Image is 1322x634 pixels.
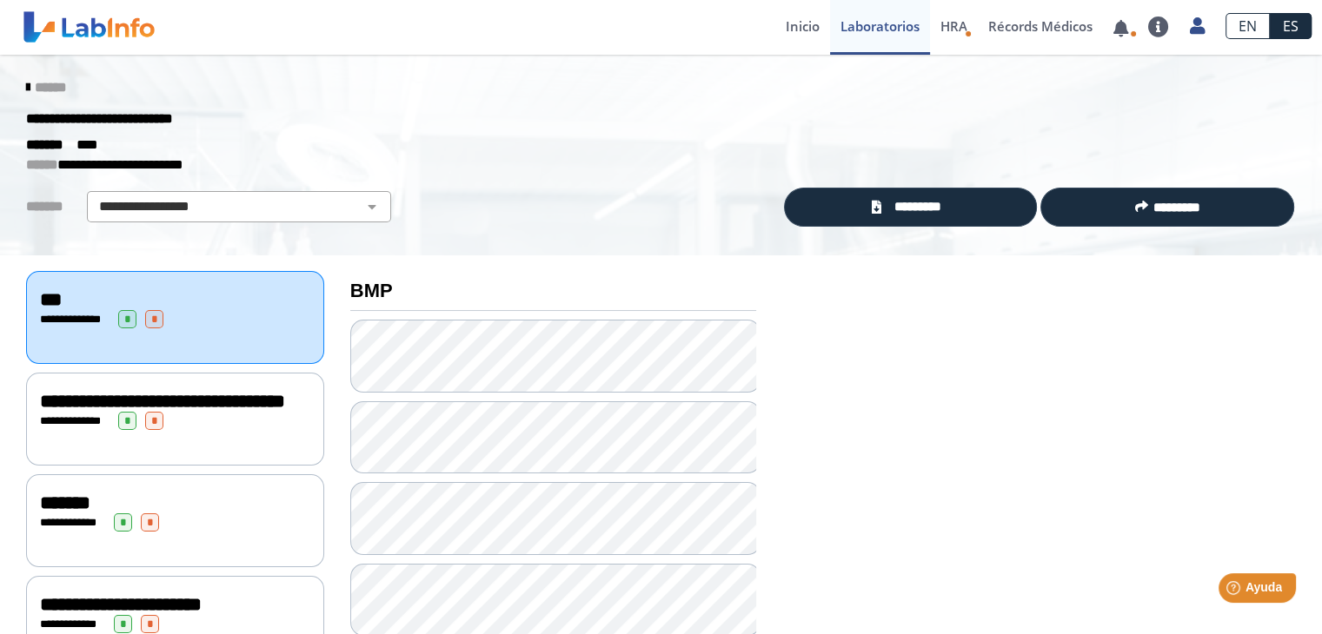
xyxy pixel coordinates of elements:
a: EN [1226,13,1270,39]
iframe: Help widget launcher [1167,566,1303,615]
a: ES [1270,13,1312,39]
b: BMP [350,280,393,301]
span: HRA [940,17,967,35]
